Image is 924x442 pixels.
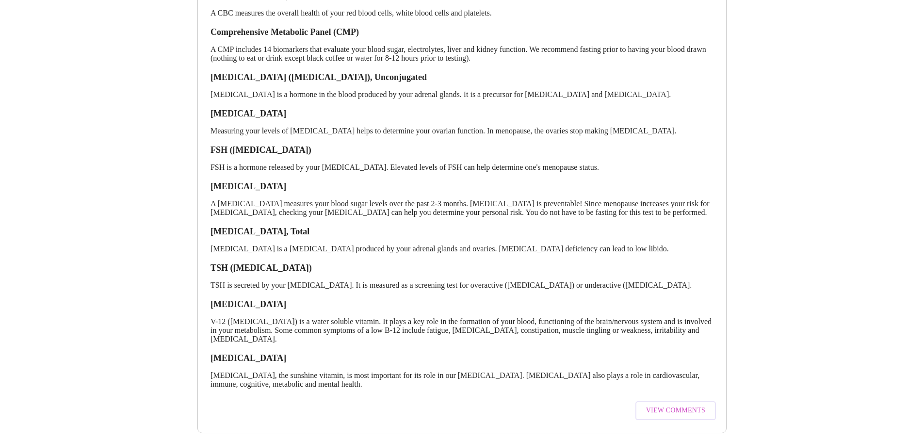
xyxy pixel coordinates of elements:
h3: [MEDICAL_DATA] ([MEDICAL_DATA]), Unconjugated [211,72,713,82]
p: [MEDICAL_DATA] is a [MEDICAL_DATA] produced by your adrenal glands and ovaries. [MEDICAL_DATA] de... [211,245,713,253]
h3: [MEDICAL_DATA] [211,299,713,310]
p: Measuring your levels of [MEDICAL_DATA] helps to determine your ovarian function. In menopause, t... [211,127,713,135]
p: TSH is secreted by your [MEDICAL_DATA]. It is measured as a screening test for overactive ([MEDIC... [211,281,713,290]
p: A CBC measures the overall health of your red blood cells, white blood cells and platelets. [211,9,713,17]
h3: Comprehensive Metabolic Panel (CMP) [211,27,713,37]
button: View Comments [635,401,716,420]
p: [MEDICAL_DATA], the sunshine vitamin, is most important for its role in our [MEDICAL_DATA]. [MEDI... [211,371,713,389]
p: A CMP includes 14 biomarkers that evaluate your blood sugar, electrolytes, liver and kidney funct... [211,45,713,63]
h3: [MEDICAL_DATA] [211,353,713,363]
p: V-12 ([MEDICAL_DATA]) is a water soluble vitamin. It plays a key role in the formation of your bl... [211,317,713,344]
h3: [MEDICAL_DATA] [211,181,713,192]
h3: [MEDICAL_DATA] [211,109,713,119]
h3: TSH ([MEDICAL_DATA]) [211,263,713,273]
h3: FSH ([MEDICAL_DATA]) [211,145,713,155]
h3: [MEDICAL_DATA], Total [211,227,713,237]
p: A [MEDICAL_DATA] measures your blood sugar levels over the past 2-3 months. [MEDICAL_DATA] is pre... [211,199,713,217]
span: View Comments [646,405,705,417]
p: FSH is a hormone released by your [MEDICAL_DATA]. Elevated levels of FSH can help determine one's... [211,163,713,172]
a: View Comments [633,396,718,425]
p: [MEDICAL_DATA] is a hormone in the blood produced by your adrenal glands. It is a precursor for [... [211,90,713,99]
